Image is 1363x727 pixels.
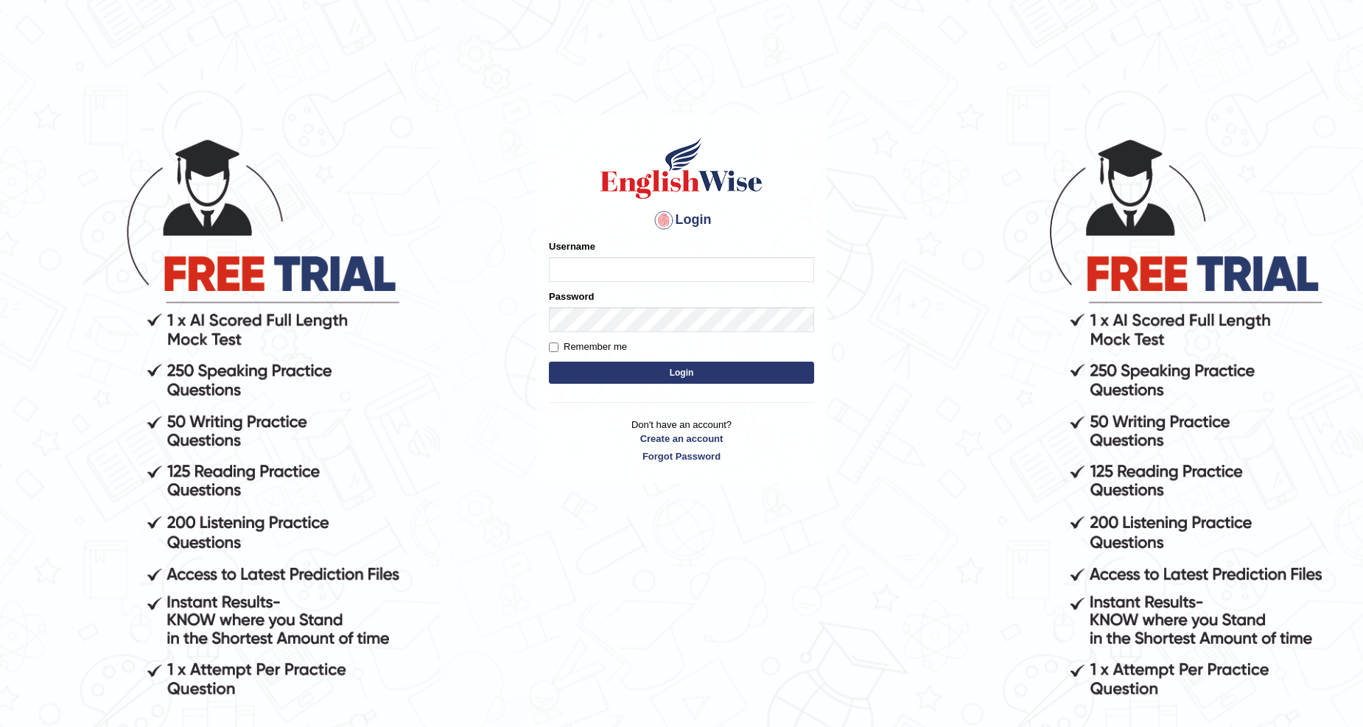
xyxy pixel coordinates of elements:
[549,343,558,352] input: Remember me
[598,135,765,201] img: Logo of English Wise sign in for intelligent practice with AI
[549,418,814,463] p: Don't have an account?
[549,340,627,354] label: Remember me
[549,449,814,463] a: Forgot Password
[549,432,814,446] a: Create an account
[549,208,814,232] h4: Login
[549,239,595,253] label: Username
[549,362,814,384] button: Login
[549,289,594,303] label: Password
